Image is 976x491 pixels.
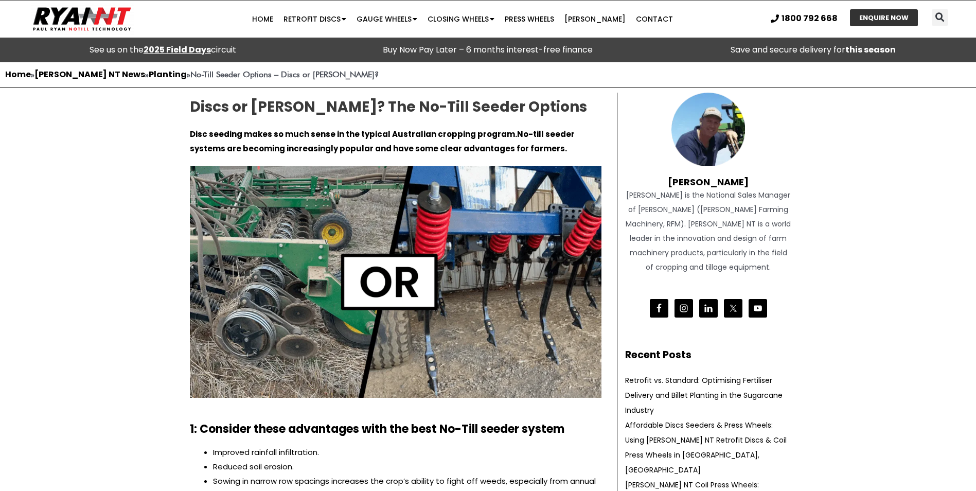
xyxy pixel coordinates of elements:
h4: [PERSON_NAME] [625,166,792,188]
strong: this season [845,44,896,56]
a: [PERSON_NAME] [559,9,631,29]
li: Reduced soil erosion. [213,460,601,474]
img: Ryan NT logo [31,3,134,35]
a: Retrofit vs. Standard: Optimising Fertiliser Delivery and Billet Planting in the Sugarcane Industry [625,375,783,415]
a: Retrofit Discs [278,9,351,29]
h2: Discs or [PERSON_NAME]? The No-Till Seeder Options [190,98,601,116]
p: Buy Now Pay Later – 6 months interest-free finance [330,43,645,57]
a: [PERSON_NAME] NT News [34,68,145,80]
div: [PERSON_NAME] is the National Sales Manager of [PERSON_NAME] ([PERSON_NAME] Farming Machinery, RF... [625,188,792,274]
h2: 1: Consider these advantages with the best No-Till seeder system [190,424,601,435]
span: 1800 792 668 [782,14,838,23]
nav: Menu [189,9,736,29]
a: Closing Wheels [422,9,500,29]
span: » » » [5,69,379,79]
a: Contact [631,9,678,29]
span: ENQUIRE NOW [859,14,909,21]
a: ENQUIRE NOW [850,9,918,26]
li: Improved rainfall infiltration. [213,445,601,460]
a: 2025 Field Days [144,44,211,56]
a: Home [247,9,278,29]
strong: No-till seeder systems are becoming increasingly popular and have some clear advantages for farmers. [190,129,575,154]
div: See us on the circuit [5,43,320,57]
a: Gauge Wheels [351,9,422,29]
a: Affordable Discs Seeders & Press Wheels: Using [PERSON_NAME] NT Retrofit Discs & Coil Press Wheel... [625,420,787,475]
a: 1800 792 668 [771,14,838,23]
h2: Recent Posts [625,348,792,363]
img: RYAN NT Discs or tynes banner - No-Till Seeder [190,166,601,398]
a: Planting [149,68,187,80]
strong: Disc seeding makes so much sense in the typical Australian cropping program. [190,129,517,139]
a: Home [5,68,31,80]
strong: No-Till Seeder Options – Discs or [PERSON_NAME]? [190,69,379,79]
p: Save and secure delivery for [656,43,971,57]
div: Search [932,9,948,26]
a: Press Wheels [500,9,559,29]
